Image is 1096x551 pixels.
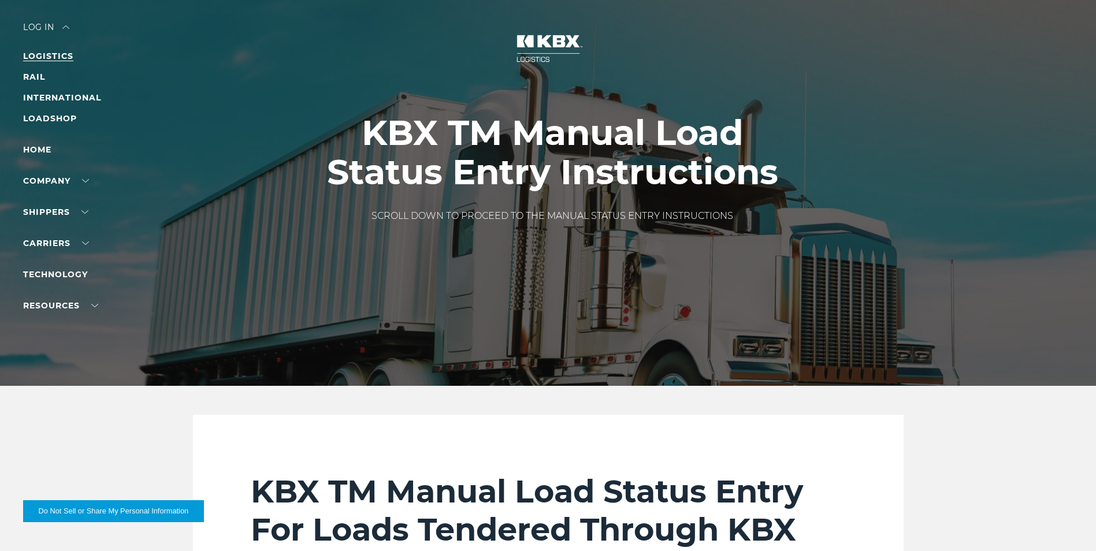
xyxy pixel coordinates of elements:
a: SHIPPERS [23,207,88,217]
h1: KBX TM Manual Load Status Entry Instructions [315,113,789,192]
img: arrow [62,25,69,29]
button: Do Not Sell or Share My Personal Information [23,500,204,522]
iframe: Chat Widget [1038,496,1096,551]
a: LOGISTICS [23,51,73,61]
a: INTERNATIONAL [23,92,101,103]
a: LOADSHOP [23,113,77,124]
img: kbx logo [505,23,592,74]
a: RAIL [23,72,45,82]
a: RESOURCES [23,300,98,311]
a: Technology [23,269,88,280]
a: Company [23,176,89,186]
a: Carriers [23,238,89,248]
p: SCROLL DOWN TO PROCEED TO THE MANUAL STATUS ENTRY INSTRUCTIONS [315,209,789,223]
div: Log in [23,23,69,40]
a: Home [23,144,51,155]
